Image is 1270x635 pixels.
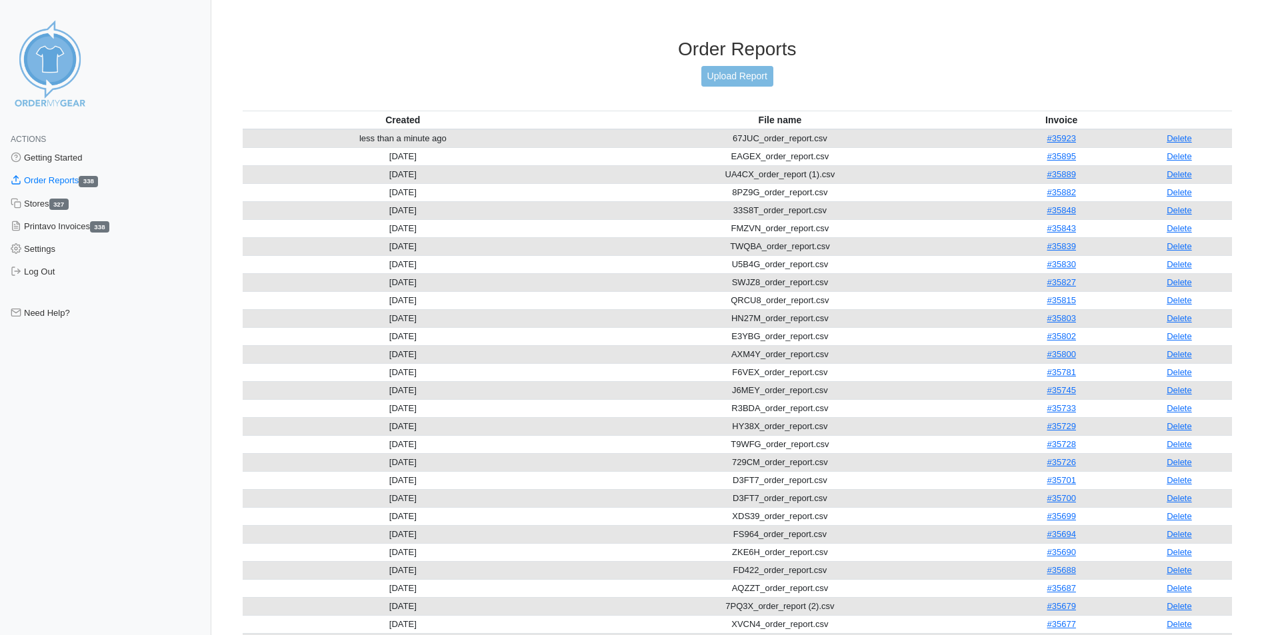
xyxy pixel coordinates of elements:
[1047,493,1076,503] a: #35700
[243,417,564,435] td: [DATE]
[243,507,564,525] td: [DATE]
[563,417,997,435] td: HY38X_order_report.csv
[563,111,997,129] th: File name
[243,543,564,561] td: [DATE]
[243,435,564,453] td: [DATE]
[563,381,997,399] td: J6MEY_order_report.csv
[1047,241,1076,251] a: #35839
[1167,205,1192,215] a: Delete
[1167,349,1192,359] a: Delete
[243,597,564,615] td: [DATE]
[243,201,564,219] td: [DATE]
[563,543,997,561] td: ZKE6H_order_report.csv
[243,111,564,129] th: Created
[1047,547,1076,557] a: #35690
[1167,439,1192,449] a: Delete
[243,615,564,633] td: [DATE]
[1167,601,1192,611] a: Delete
[1047,331,1076,341] a: #35802
[1047,151,1076,161] a: #35895
[243,381,564,399] td: [DATE]
[1167,133,1192,143] a: Delete
[1167,403,1192,413] a: Delete
[1167,583,1192,593] a: Delete
[243,561,564,579] td: [DATE]
[1167,565,1192,575] a: Delete
[243,219,564,237] td: [DATE]
[1047,277,1076,287] a: #35827
[1047,439,1076,449] a: #35728
[243,255,564,273] td: [DATE]
[1167,151,1192,161] a: Delete
[243,273,564,291] td: [DATE]
[1047,187,1076,197] a: #35882
[243,399,564,417] td: [DATE]
[243,489,564,507] td: [DATE]
[1167,241,1192,251] a: Delete
[563,183,997,201] td: 8PZ9G_order_report.csv
[1047,169,1076,179] a: #35889
[1047,205,1076,215] a: #35848
[243,183,564,201] td: [DATE]
[1047,529,1076,539] a: #35694
[1167,511,1192,521] a: Delete
[563,147,997,165] td: EAGEX_order_report.csv
[1167,385,1192,395] a: Delete
[563,507,997,525] td: XDS39_order_report.csv
[1047,259,1076,269] a: #35830
[563,309,997,327] td: HN27M_order_report.csv
[243,579,564,597] td: [DATE]
[1167,493,1192,503] a: Delete
[701,66,773,87] a: Upload Report
[1047,385,1076,395] a: #35745
[1047,313,1076,323] a: #35803
[1047,583,1076,593] a: #35687
[243,165,564,183] td: [DATE]
[1167,187,1192,197] a: Delete
[997,111,1127,129] th: Invoice
[1047,565,1076,575] a: #35688
[1047,223,1076,233] a: #35843
[563,453,997,471] td: 729CM_order_report.csv
[1167,457,1192,467] a: Delete
[563,327,997,345] td: E3YBG_order_report.csv
[563,615,997,633] td: XVCN4_order_report.csv
[563,255,997,273] td: U5B4G_order_report.csv
[1047,619,1076,629] a: #35677
[243,345,564,363] td: [DATE]
[563,363,997,381] td: F6VEX_order_report.csv
[1167,367,1192,377] a: Delete
[1047,133,1076,143] a: #35923
[1167,331,1192,341] a: Delete
[243,309,564,327] td: [DATE]
[243,363,564,381] td: [DATE]
[563,165,997,183] td: UA4CX_order_report (1).csv
[243,327,564,345] td: [DATE]
[563,597,997,615] td: 7PQ3X_order_report (2).csv
[563,273,997,291] td: SWJZ8_order_report.csv
[1167,277,1192,287] a: Delete
[563,525,997,543] td: FS964_order_report.csv
[563,129,997,148] td: 67JUC_order_report.csv
[243,147,564,165] td: [DATE]
[1167,295,1192,305] a: Delete
[1167,475,1192,485] a: Delete
[1167,619,1192,629] a: Delete
[243,291,564,309] td: [DATE]
[1047,367,1076,377] a: #35781
[563,579,997,597] td: AQZZT_order_report.csv
[563,291,997,309] td: QRCU8_order_report.csv
[1167,313,1192,323] a: Delete
[1047,511,1076,521] a: #35699
[1167,421,1192,431] a: Delete
[563,399,997,417] td: R3BDA_order_report.csv
[1167,529,1192,539] a: Delete
[49,199,69,210] span: 327
[243,525,564,543] td: [DATE]
[1047,601,1076,611] a: #35679
[1167,259,1192,269] a: Delete
[1047,349,1076,359] a: #35800
[563,201,997,219] td: 33S8T_order_report.csv
[1047,475,1076,485] a: #35701
[563,345,997,363] td: AXM4Y_order_report.csv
